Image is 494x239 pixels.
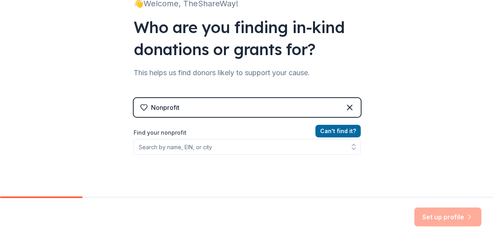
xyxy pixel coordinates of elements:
input: Search by name, EIN, or city [134,139,361,155]
label: Find your nonprofit [134,128,361,137]
button: Can't find it? [315,125,361,137]
div: This helps us find donors likely to support your cause. [134,67,361,79]
div: Nonprofit [151,103,179,112]
div: Who are you finding in-kind donations or grants for? [134,16,361,60]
